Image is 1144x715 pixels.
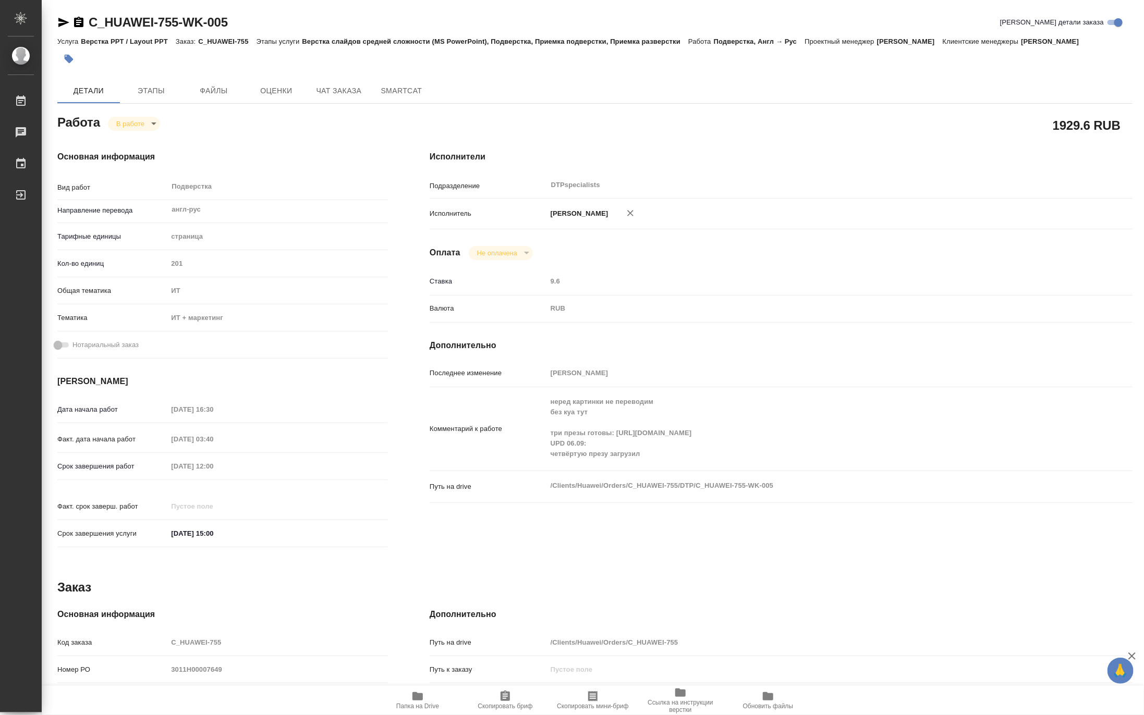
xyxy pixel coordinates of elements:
[1000,17,1104,28] span: [PERSON_NAME] детали заказа
[430,303,547,314] p: Валюта
[430,664,547,675] p: Путь к заказу
[89,15,228,29] a: C_HUAWEI-755-WK-005
[57,258,167,269] p: Кол-во единиц
[688,38,714,45] p: Работа
[57,375,388,388] h4: [PERSON_NAME]
[57,38,81,45] p: Услуга
[167,256,388,271] input: Пустое поле
[1112,660,1129,682] span: 🙏
[113,119,148,128] button: В работе
[57,608,388,621] h4: Основная информация
[57,637,167,648] p: Код заказа
[430,637,547,648] p: Путь на drive
[81,38,175,45] p: Верстка PPT / Layout PPT
[430,208,547,219] p: Исполнитель
[167,228,388,245] div: страница
[547,662,1074,677] input: Пустое поле
[430,424,547,434] p: Комментарий к работе
[943,38,1021,45] p: Клиентские менеджеры
[57,16,70,29] button: Скопировать ссылку для ЯМессенджера
[430,181,547,191] p: Подразделение
[1108,658,1134,684] button: 🙏
[57,313,167,323] p: Тематика
[167,526,259,541] input: ✎ Введи что-нибудь
[1021,38,1087,45] p: [PERSON_NAME]
[374,686,461,715] button: Папка на Drive
[189,84,239,97] span: Файлы
[474,249,520,257] button: Не оплачена
[57,231,167,242] p: Тарифные единицы
[396,702,439,710] span: Папка на Drive
[619,202,642,225] button: Удалить исполнителя
[167,635,388,650] input: Пустое поле
[57,182,167,193] p: Вид работ
[547,365,1074,380] input: Пустое поле
[743,702,794,710] span: Обновить файлы
[57,47,80,70] button: Добавить тэг
[167,662,388,677] input: Пустое поле
[430,276,547,287] p: Ставка
[72,16,85,29] button: Скопировать ссылку
[430,482,547,492] p: Путь на drive
[257,38,302,45] p: Этапы услуги
[57,434,167,445] p: Факт. дата начала работ
[637,686,724,715] button: Ссылка на инструкции верстки
[57,205,167,216] p: Направление перевода
[430,368,547,378] p: Последнее изменение
[57,664,167,675] p: Номер РО
[478,702,532,710] span: Скопировать бриф
[167,309,388,327] div: ИТ + маркетинг
[57,151,388,163] h4: Основная информация
[430,246,460,259] h4: Оплата
[57,112,100,131] h2: Работа
[547,274,1074,289] input: Пустое поле
[167,402,259,417] input: Пустое поле
[430,339,1133,352] h4: Дополнительно
[314,84,364,97] span: Чат заказа
[57,528,167,539] p: Срок завершения услуги
[549,686,637,715] button: Скопировать мини-бриф
[877,38,943,45] p: [PERSON_NAME]
[547,393,1074,463] textarea: неред картинки не переводим без куа тут три презы готовы: [URL][DOMAIN_NAME] UPD 06.09: четвёртую...
[167,282,388,300] div: ИТ
[57,579,91,596] h2: Заказ
[57,501,167,512] p: Факт. срок заверш. работ
[302,38,688,45] p: Верстка слайдов средней сложности (MS PowerPoint), Подверстка, Приемка подверстки, Приемка развер...
[376,84,427,97] span: SmartCat
[57,404,167,415] p: Дата начала работ
[167,432,259,447] input: Пустое поле
[547,635,1074,650] input: Пустое поле
[108,117,160,131] div: В работе
[251,84,301,97] span: Оценки
[805,38,877,45] p: Проектный менеджер
[64,84,114,97] span: Детали
[57,286,167,296] p: Общая тематика
[57,461,167,472] p: Срок завершения работ
[1053,116,1121,134] h2: 1929.6 RUB
[469,246,533,260] div: В работе
[714,38,805,45] p: Подверстка, Англ → Рус
[198,38,256,45] p: C_HUAWEI-755
[547,477,1074,495] textarea: /Clients/Huawei/Orders/C_HUAWEI-755/DTP/C_HUAWEI-755-WK-005
[557,702,628,710] span: Скопировать мини-бриф
[167,499,259,514] input: Пустое поле
[547,300,1074,317] div: RUB
[72,340,139,350] span: Нотариальный заказ
[547,208,608,219] p: [PERSON_NAME]
[176,38,198,45] p: Заказ:
[643,699,718,713] span: Ссылка на инструкции верстки
[430,608,1133,621] h4: Дополнительно
[126,84,176,97] span: Этапы
[461,686,549,715] button: Скопировать бриф
[724,686,812,715] button: Обновить файлы
[430,151,1133,163] h4: Исполнители
[167,459,259,474] input: Пустое поле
